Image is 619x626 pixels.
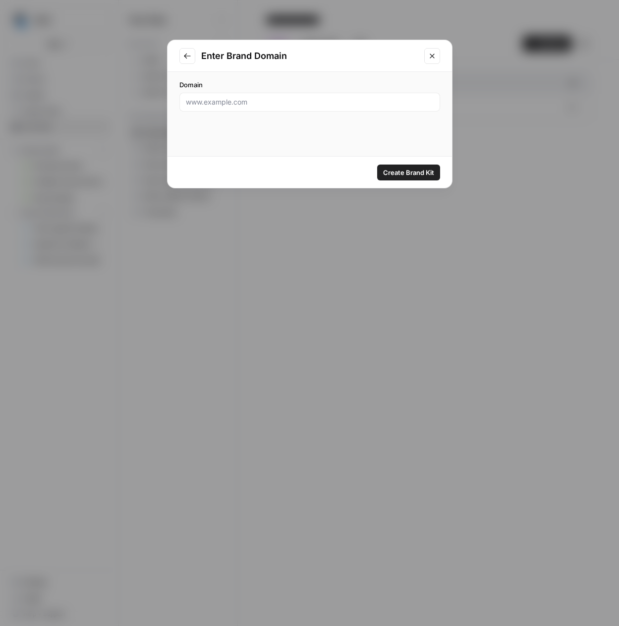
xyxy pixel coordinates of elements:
span: Create Brand Kit [383,168,434,177]
button: Go to previous step [179,48,195,64]
h2: Enter Brand Domain [201,49,418,63]
button: Close modal [424,48,440,64]
button: Create Brand Kit [377,165,440,180]
input: www.example.com [186,97,434,107]
label: Domain [179,80,440,90]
